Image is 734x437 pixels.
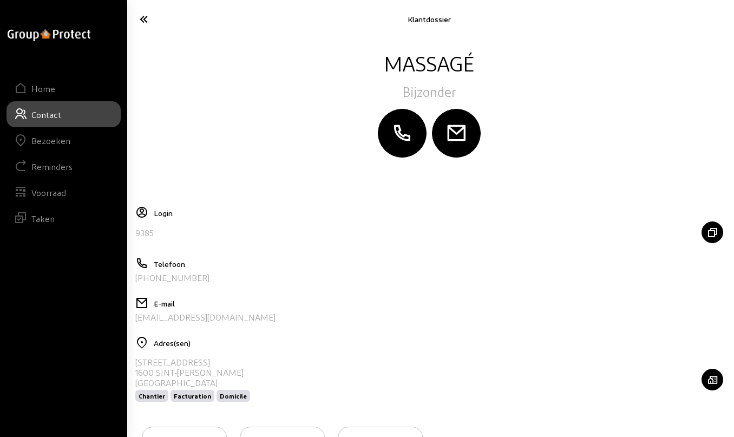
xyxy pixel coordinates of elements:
[6,153,121,179] a: Reminders
[226,15,633,24] div: Klantdossier
[31,161,73,172] div: Reminders
[31,83,55,94] div: Home
[31,213,55,224] div: Taken
[154,299,723,308] h5: E-mail
[174,392,211,400] span: Facturation
[135,49,723,76] div: Massagé
[6,101,121,127] a: Contact
[6,75,121,101] a: Home
[135,227,154,238] div: 9385
[31,187,66,198] div: Voorraad
[135,272,209,283] div: [PHONE_NUMBER]
[135,357,252,367] div: [STREET_ADDRESS]
[6,127,121,153] a: Bezoeken
[135,84,723,99] div: Bijzonder
[6,205,121,231] a: Taken
[31,135,70,146] div: Bezoeken
[135,377,252,388] div: [GEOGRAPHIC_DATA]
[135,312,276,322] div: [EMAIL_ADDRESS][DOMAIN_NAME]
[31,109,61,120] div: Contact
[220,392,247,400] span: Domicile
[135,367,252,377] div: 1600 SINT-[PERSON_NAME]
[154,259,723,269] h5: Telefoon
[154,208,723,218] h5: Login
[154,338,723,348] h5: Adres(sen)
[139,392,165,400] span: Chantier
[8,29,90,41] img: logo-oneline.png
[6,179,121,205] a: Voorraad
